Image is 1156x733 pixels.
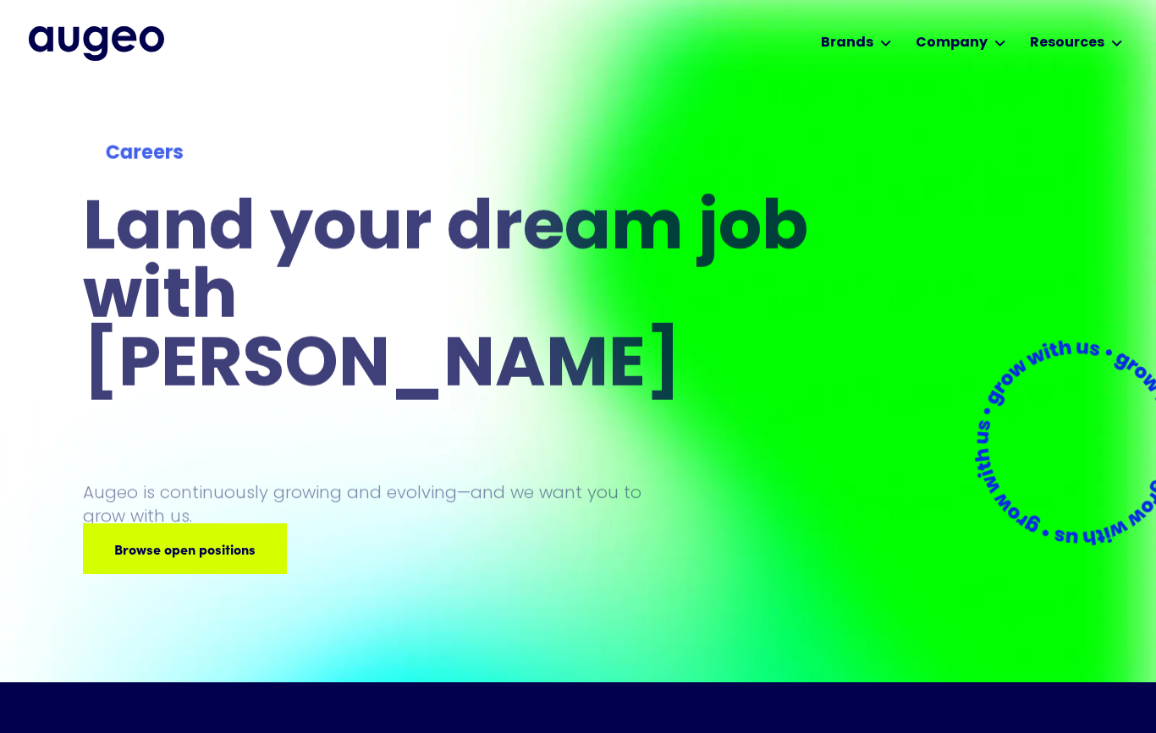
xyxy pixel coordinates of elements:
[83,197,814,402] h1: Land your dream job﻿ with [PERSON_NAME]
[83,523,287,574] a: Browse open positions
[1030,33,1104,53] div: Resources
[83,480,665,528] p: Augeo is continuously growing and evolving—and we want you to grow with us.
[916,33,988,53] div: Company
[106,145,184,164] strong: Careers
[29,26,164,60] a: home
[29,26,164,60] img: Augeo's full logo in midnight blue.
[821,33,873,53] div: Brands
